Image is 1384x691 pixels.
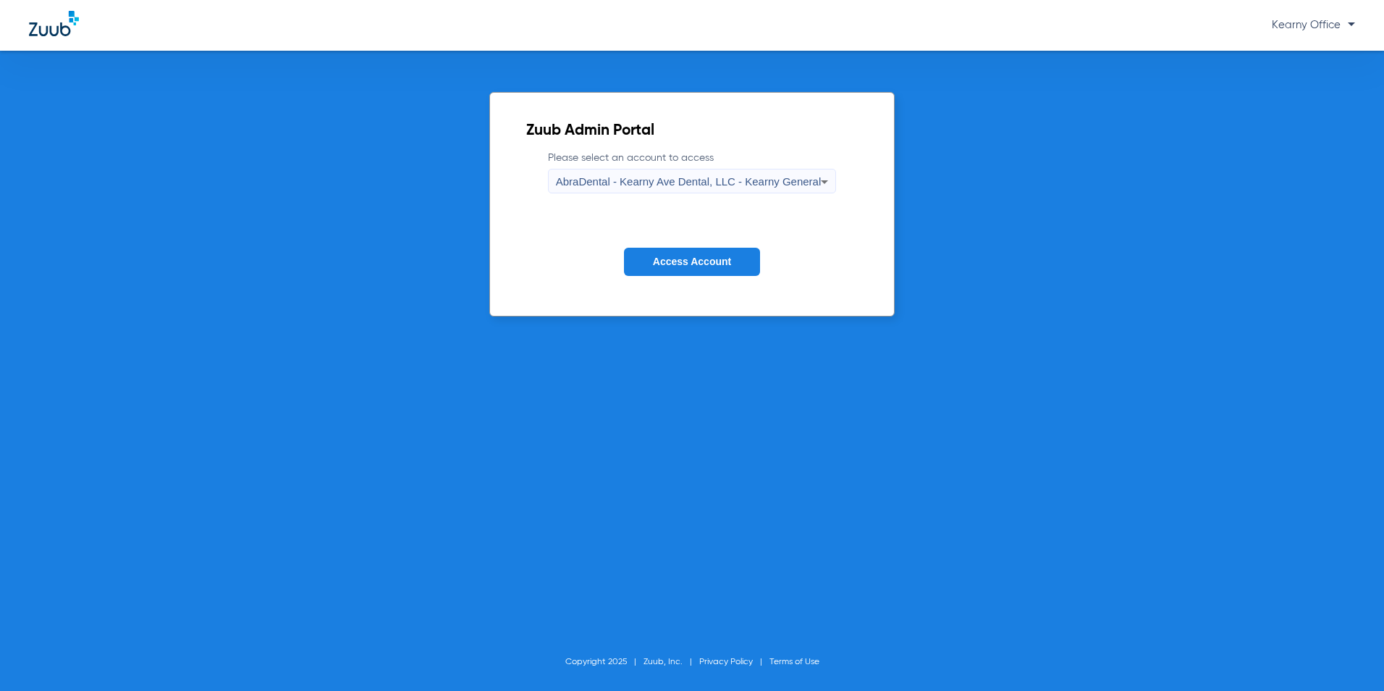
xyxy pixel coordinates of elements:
[653,256,731,267] span: Access Account
[769,658,819,666] a: Terms of Use
[624,248,760,276] button: Access Account
[644,655,699,669] li: Zuub, Inc.
[699,658,753,666] a: Privacy Policy
[548,151,837,193] label: Please select an account to access
[565,655,644,669] li: Copyright 2025
[526,124,858,138] h2: Zuub Admin Portal
[1272,20,1355,30] span: Kearny Office
[29,11,79,36] img: Zuub Logo
[556,175,822,188] span: AbraDental - Kearny Ave Dental, LLC - Kearny General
